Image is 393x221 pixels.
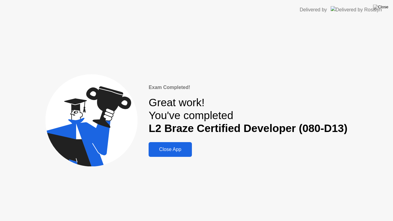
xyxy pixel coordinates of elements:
div: Exam Completed! [149,84,347,91]
div: Close App [150,147,190,152]
div: Delivered by [300,6,327,14]
div: Great work! You've completed [149,96,347,135]
b: L2 Braze Certified Developer (080-D13) [149,122,347,134]
img: Close [373,5,388,10]
button: Close App [149,142,192,157]
img: Delivered by Rosalyn [331,6,382,13]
